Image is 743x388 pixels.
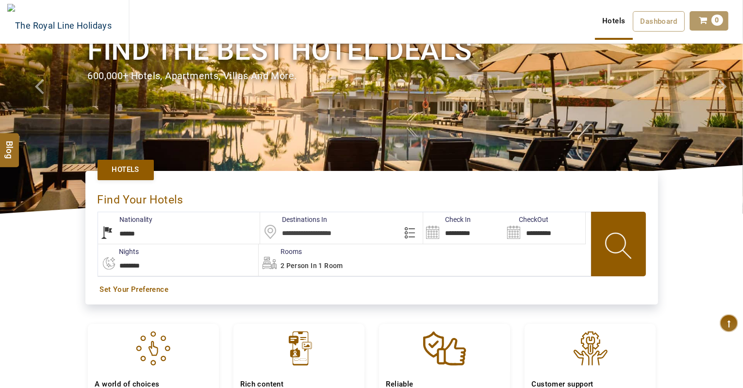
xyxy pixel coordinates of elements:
a: Hotels [595,11,632,31]
label: Check In [423,215,471,224]
input: Search [504,212,585,244]
label: Nationality [98,215,153,224]
a: Hotels [98,160,154,180]
label: Rooms [259,247,302,256]
span: 0 [711,15,723,26]
label: nights [98,247,139,256]
div: 600,000+ hotels, apartments, villas and more. [88,69,656,83]
img: The Royal Line Holidays [7,4,112,41]
label: CheckOut [504,215,548,224]
div: Find Your Hotels [98,183,646,212]
span: 2 Person in 1 Room [281,262,343,270]
span: Blog [3,140,16,149]
label: Destinations In [260,215,327,224]
input: Search [423,212,504,244]
a: 0 [690,11,728,31]
a: Set Your Preference [100,285,644,295]
span: Hotels [112,165,139,175]
span: Dashboard [641,17,677,26]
